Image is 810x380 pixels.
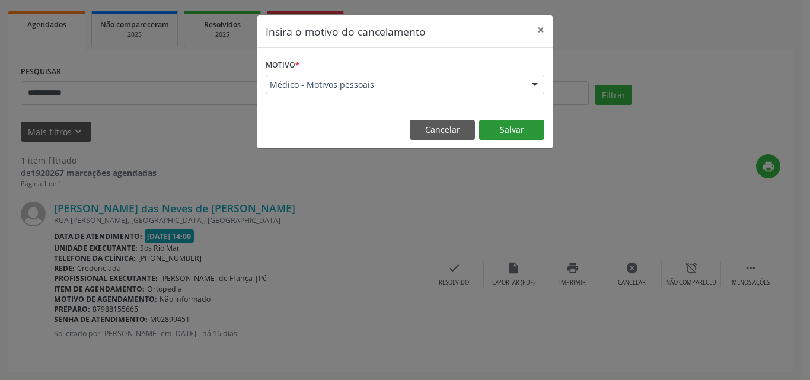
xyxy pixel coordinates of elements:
label: Motivo [266,56,299,75]
h5: Insira o motivo do cancelamento [266,24,426,39]
button: Cancelar [410,120,475,140]
button: Close [529,15,553,44]
button: Salvar [479,120,544,140]
span: Médico - Motivos pessoais [270,79,520,91]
